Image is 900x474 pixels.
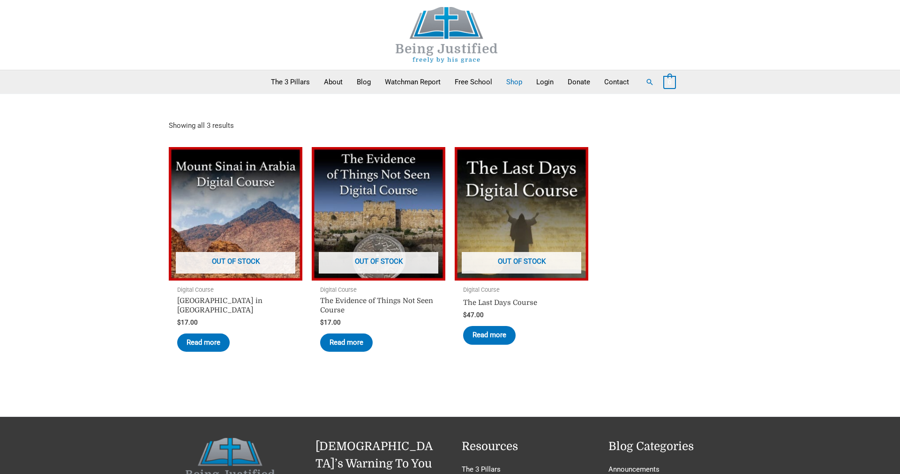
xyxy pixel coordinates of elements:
[177,318,198,326] bdi: 17.00
[561,70,597,94] a: Donate
[663,78,676,86] a: View Shopping Cart, empty
[320,333,373,352] a: Read more about “The Evidence of Things Not Seen Course”
[169,122,234,129] p: Showing all 3 results
[455,147,588,281] img: The Last Days Course
[315,438,439,472] h2: [DEMOGRAPHIC_DATA]’s Warning To You
[350,70,378,94] a: Blog
[312,147,445,281] img: The Evidence of Things Not Seen Course
[177,296,294,315] h2: [GEOGRAPHIC_DATA] in [GEOGRAPHIC_DATA]
[320,296,437,318] a: The Evidence of Things Not Seen Course
[177,286,294,294] span: Digital Course
[317,70,350,94] a: About
[177,318,181,326] span: $
[312,147,445,281] a: Out of stock
[264,70,636,94] nav: Primary Site Navigation
[499,70,529,94] a: Shop
[378,70,448,94] a: Watchman Report
[668,79,671,86] span: 0
[462,465,501,474] a: The 3 Pillars
[169,147,302,281] img: Mount Sinai in Arabia Course
[320,318,341,326] bdi: 17.00
[645,78,654,86] a: Search button
[320,286,437,294] span: Digital Course
[463,286,580,294] span: Digital Course
[608,465,660,474] a: Announcements
[320,296,437,315] h2: The Evidence of Things Not Seen Course
[376,7,517,63] img: Being Justified
[462,438,585,455] h2: Resources
[608,438,732,455] h2: Blog Categories
[462,252,581,274] span: Out of stock
[455,147,588,281] a: Out of stock
[529,70,561,94] a: Login
[463,298,580,311] a: The Last Days Course
[463,298,580,308] h2: The Last Days Course
[463,326,516,345] a: Read more about “The Last Days Course”
[463,311,484,318] bdi: 47.00
[320,318,324,326] span: $
[264,70,317,94] a: The 3 Pillars
[597,70,636,94] a: Contact
[463,311,467,318] span: $
[169,147,302,281] a: Out of stock
[176,252,295,274] span: Out of stock
[177,333,230,352] a: Read more about “Mount Sinai in Arabia Course”
[319,252,438,274] span: Out of stock
[448,70,499,94] a: Free School
[177,296,294,318] a: [GEOGRAPHIC_DATA] in [GEOGRAPHIC_DATA]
